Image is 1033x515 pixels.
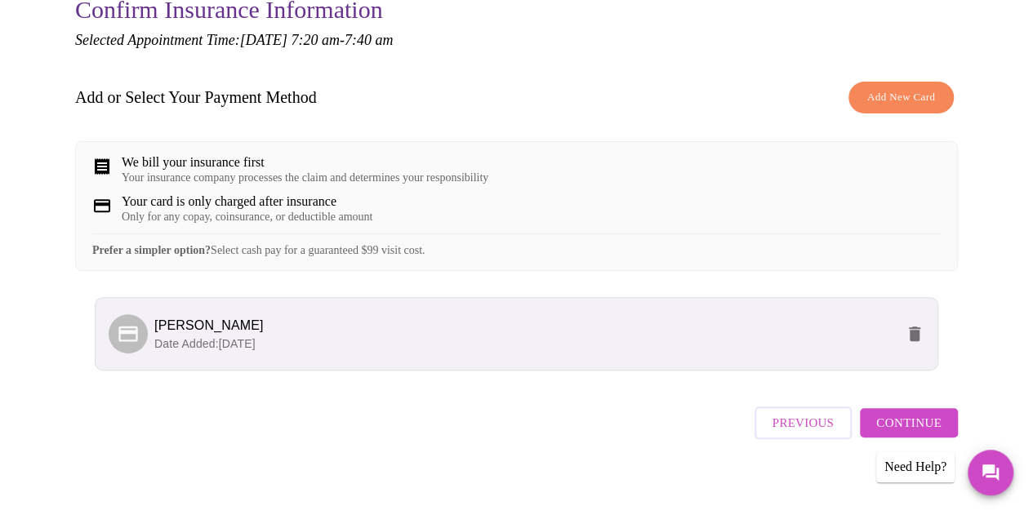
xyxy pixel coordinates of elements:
[968,450,1013,495] button: Messages
[876,412,942,433] span: Continue
[122,171,488,184] div: Your insurance company processes the claim and determines your responsibility
[92,233,941,257] div: Select cash pay for a guaranteed $99 visit cost.
[122,211,372,224] div: Only for any copay, coinsurance, or deductible amount
[755,406,852,439] button: Previous
[895,314,934,353] button: delete
[848,82,954,113] button: Add New Card
[860,408,958,437] button: Continue
[773,412,834,433] span: Previous
[75,88,317,107] h3: Add or Select Your Payment Method
[75,32,393,48] em: Selected Appointment Time: [DATE] 7:20 am - 7:40 am
[867,88,935,107] span: Add New Card
[876,451,955,482] div: Need Help?
[154,318,264,332] span: [PERSON_NAME]
[122,155,488,170] div: We bill your insurance first
[92,244,211,256] strong: Prefer a simpler option?
[154,337,256,350] span: Date Added: [DATE]
[122,194,372,209] div: Your card is only charged after insurance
